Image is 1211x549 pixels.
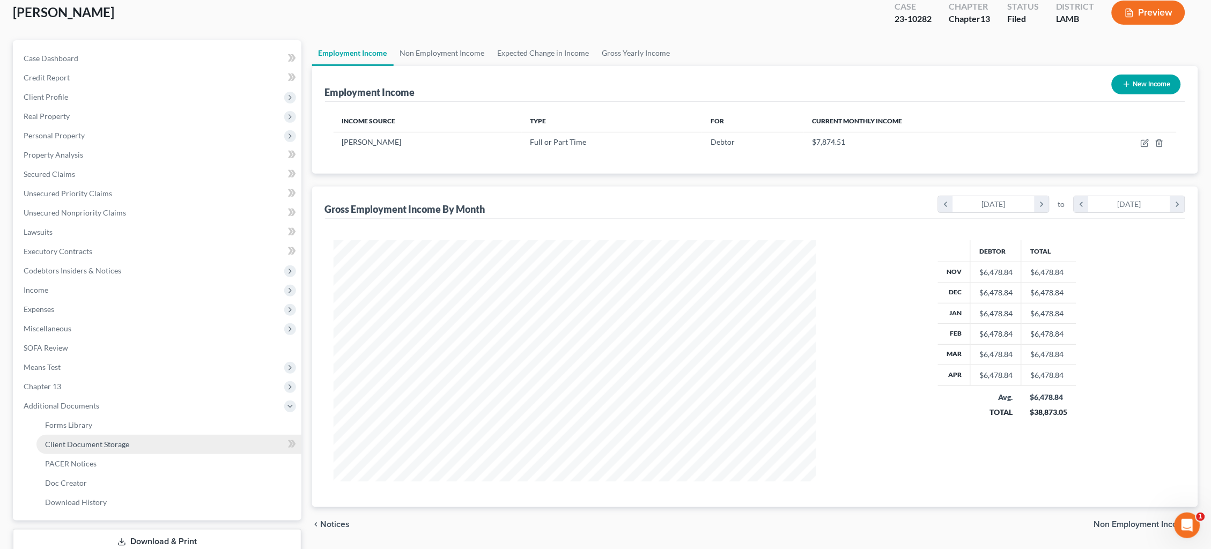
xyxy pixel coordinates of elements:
div: Employment Income [325,86,415,99]
div: Avg. [979,392,1013,403]
span: Forms Library [45,420,92,429]
div: $6,478.84 [1030,392,1068,403]
div: $6,478.84 [979,287,1013,298]
th: Dec [938,283,971,303]
a: Employment Income [312,40,394,66]
span: Income Source [342,117,396,125]
span: Unsecured Priority Claims [24,189,112,198]
td: $6,478.84 [1022,324,1076,344]
iframe: Intercom live chat [1175,513,1200,538]
span: [PERSON_NAME] [13,4,114,20]
td: $6,478.84 [1022,365,1076,385]
th: Total [1022,240,1076,262]
div: $6,478.84 [979,267,1013,278]
a: Executory Contracts [15,242,301,261]
span: Miscellaneous [24,324,71,333]
td: $6,478.84 [1022,344,1076,365]
a: Case Dashboard [15,49,301,68]
button: chevron_left Notices [312,520,350,529]
span: Unsecured Nonpriority Claims [24,208,126,217]
a: Gross Yearly Income [596,40,677,66]
span: Current Monthly Income [813,117,903,125]
span: Real Property [24,112,70,121]
a: Secured Claims [15,165,301,184]
th: Debtor [971,240,1022,262]
button: Preview [1112,1,1185,25]
i: chevron_left [939,196,953,212]
a: Expected Change in Income [491,40,596,66]
a: Client Document Storage [36,435,301,454]
span: Property Analysis [24,150,83,159]
th: Mar [938,344,971,365]
i: chevron_left [312,520,321,529]
span: 13 [980,13,990,24]
i: chevron_right [1035,196,1049,212]
th: Feb [938,324,971,344]
td: $6,478.84 [1022,283,1076,303]
span: Download History [45,498,107,507]
span: Client Document Storage [45,440,129,449]
div: $6,478.84 [979,329,1013,339]
span: PACER Notices [45,459,97,468]
div: Chapter [949,13,990,25]
a: PACER Notices [36,454,301,473]
span: Notices [321,520,350,529]
div: Filed [1007,13,1039,25]
a: Forms Library [36,416,301,435]
div: District [1056,1,1095,13]
span: Secured Claims [24,169,75,179]
span: Non Employment Income [1094,520,1190,529]
a: Unsecured Priority Claims [15,184,301,203]
div: [DATE] [953,196,1035,212]
i: chevron_right [1170,196,1185,212]
a: Non Employment Income [394,40,491,66]
td: $6,478.84 [1022,262,1076,283]
span: $7,874.51 [813,137,846,146]
span: Personal Property [24,131,85,140]
span: Means Test [24,362,61,372]
a: Unsecured Nonpriority Claims [15,203,301,222]
span: For [711,117,724,125]
span: [PERSON_NAME] [342,137,402,146]
span: Type [530,117,547,125]
span: Debtor [711,137,735,146]
a: SOFA Review [15,338,301,358]
span: Case Dashboard [24,54,78,63]
div: TOTAL [979,407,1013,418]
a: Property Analysis [15,145,301,165]
th: Jan [938,303,971,323]
div: $6,478.84 [979,349,1013,360]
div: Chapter [949,1,990,13]
span: Executory Contracts [24,247,92,256]
div: [DATE] [1089,196,1171,212]
div: $38,873.05 [1030,407,1068,418]
div: $6,478.84 [979,308,1013,319]
span: 1 [1197,513,1205,521]
th: Nov [938,262,971,283]
div: $6,478.84 [979,370,1013,381]
button: New Income [1112,75,1181,94]
span: SOFA Review [24,343,68,352]
span: Credit Report [24,73,70,82]
div: LAMB [1056,13,1095,25]
td: $6,478.84 [1022,303,1076,323]
div: 23-10282 [895,13,932,25]
span: Expenses [24,305,54,314]
th: Apr [938,365,971,385]
div: Case [895,1,932,13]
div: Status [1007,1,1039,13]
a: Doc Creator [36,473,301,493]
span: Doc Creator [45,478,87,487]
span: Lawsuits [24,227,53,236]
span: Income [24,285,48,294]
span: Additional Documents [24,401,99,410]
a: Credit Report [15,68,301,87]
span: Codebtors Insiders & Notices [24,266,121,275]
a: Download History [36,493,301,512]
i: chevron_left [1074,196,1089,212]
span: Full or Part Time [530,137,587,146]
div: Gross Employment Income By Month [325,203,485,216]
span: Client Profile [24,92,68,101]
span: Chapter 13 [24,382,61,391]
span: to [1058,199,1065,210]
